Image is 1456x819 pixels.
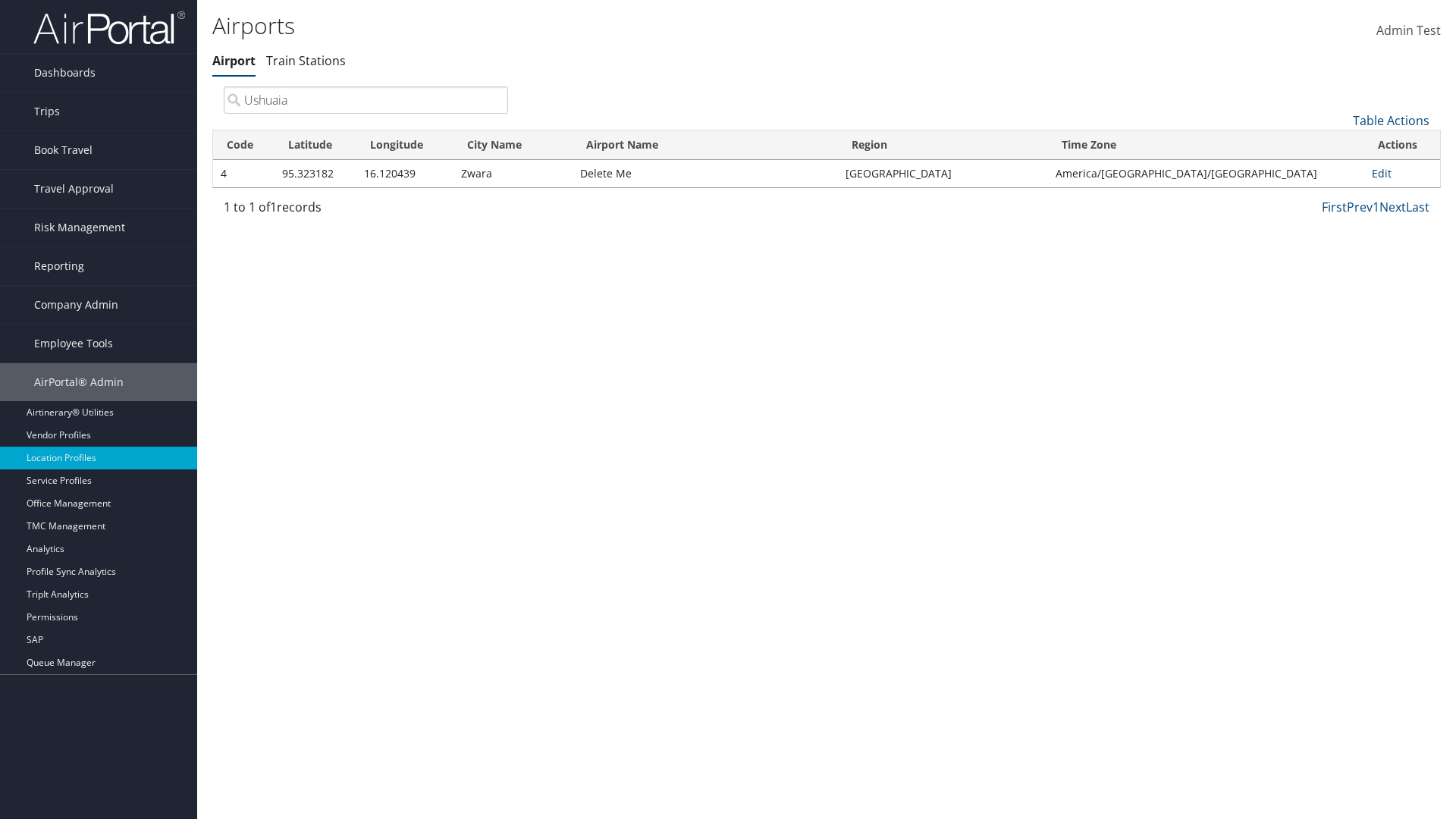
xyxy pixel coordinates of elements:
a: Table Actions [1353,112,1429,129]
span: Book Travel [34,131,93,169]
a: Prev [1347,199,1373,215]
span: Travel Approval [34,170,114,208]
td: 4 [213,160,275,187]
td: 95.323182 [275,160,356,187]
th: Actions [1364,130,1440,160]
div: 1 to 1 of records [224,198,508,224]
a: 1 [1373,199,1379,215]
span: Admin Test [1376,22,1441,39]
td: 16.120439 [356,160,453,187]
th: City Name: activate to sort column ascending [453,130,573,160]
span: Trips [34,93,60,130]
a: Admin Test [1376,8,1441,55]
th: Time Zone: activate to sort column ascending [1048,130,1363,160]
a: Next [1379,199,1406,215]
th: Latitude: activate to sort column descending [275,130,356,160]
td: America/[GEOGRAPHIC_DATA]/[GEOGRAPHIC_DATA] [1048,160,1363,187]
span: Risk Management [34,209,125,246]
span: Dashboards [34,54,96,92]
span: AirPortal® Admin [34,363,124,401]
a: First [1322,199,1347,215]
td: [GEOGRAPHIC_DATA] [838,160,1048,187]
span: 1 [270,199,277,215]
h1: Airports [212,10,1031,42]
td: Delete Me [573,160,838,187]
th: Code: activate to sort column ascending [213,130,275,160]
input: Search [224,86,508,114]
th: Airport Name: activate to sort column ascending [573,130,838,160]
img: airportal-logo.png [33,10,185,45]
td: Zwara [453,160,573,187]
th: Longitude: activate to sort column ascending [356,130,453,160]
span: Employee Tools [34,325,113,362]
th: Region: activate to sort column ascending [838,130,1048,160]
a: Last [1406,199,1429,215]
span: Company Admin [34,286,118,324]
a: Edit [1372,166,1392,180]
a: Train Stations [266,52,346,69]
span: Reporting [34,247,84,285]
a: Airport [212,52,256,69]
